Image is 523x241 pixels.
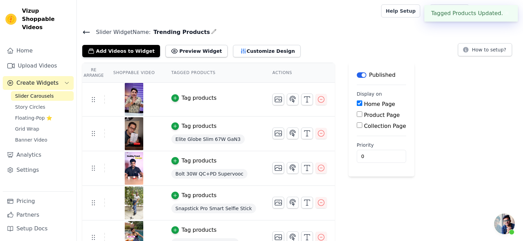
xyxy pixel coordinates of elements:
span: Slider Widget Name: [90,28,151,36]
a: Analytics [3,148,74,162]
button: Tag products [171,157,217,165]
div: Tag products [182,94,217,102]
button: Preview Widget [166,45,227,57]
button: Add Videos to Widget [82,45,160,57]
img: Vizup [5,14,16,25]
button: Tag products [171,94,217,102]
button: Change Thumbnail [272,94,284,105]
div: Tag products [182,122,217,130]
div: Tagged Products Updated. [424,5,518,22]
span: Slider Carousels [15,93,54,99]
th: Re Arrange [82,63,105,83]
div: Tag products [182,226,217,234]
img: vizup-images-c450.jpg [124,117,144,150]
a: Floating-Pop ⭐ [11,113,74,123]
button: Tag products [171,191,217,200]
button: Create Widgets [3,76,74,90]
th: Actions [264,63,335,83]
a: Partners [3,208,74,222]
a: How to setup? [458,48,512,55]
span: Grid Wrap [15,125,39,132]
a: Story Circles [11,102,74,112]
a: Book Demo [430,4,469,17]
a: Grid Wrap [11,124,74,134]
button: T Temptindia [475,5,518,17]
a: Slider Carousels [11,91,74,101]
a: Upload Videos [3,59,74,73]
img: vizup-images-231f.jpg [124,152,144,185]
a: Home [3,44,74,58]
th: Shoppable Video [105,63,163,83]
button: Tag products [171,226,217,234]
img: reel-preview-odcom.myshopify.com-3722203159226962276_4255463996.jpeg [124,83,144,116]
button: Customize Design [233,45,301,57]
th: Tagged Products [163,63,264,83]
span: Banner Video [15,136,47,143]
legend: Display on [357,91,382,97]
span: Bolt 30W QC+PD Supervooc [171,169,247,179]
label: Product Page [364,112,400,118]
a: Settings [3,163,74,177]
a: Help Setup [381,4,420,17]
span: Floating-Pop ⭐ [15,115,52,121]
span: Snapstick Pro Smart Selfie Stick [171,204,256,213]
label: Home Page [364,101,395,107]
a: Pricing [3,194,74,208]
p: Temptindia [486,5,518,17]
span: Elite Globe Slim 67W GaN3 [171,134,245,144]
a: Setup Docs [3,222,74,236]
button: How to setup? [458,43,512,56]
span: Vizup Shoppable Videos [22,7,71,32]
label: Priority [357,142,406,148]
div: Open chat [494,214,515,234]
span: Story Circles [15,104,45,110]
div: Tag products [182,191,217,200]
a: Banner Video [11,135,74,145]
div: Edit Name [211,27,217,37]
button: Change Thumbnail [272,162,284,174]
button: Close [503,9,511,17]
button: Change Thumbnail [272,197,284,208]
img: vizup-images-ef68.jpg [124,186,144,219]
div: Tag products [182,157,217,165]
label: Collection Page [364,123,406,129]
span: Trending Products [151,28,210,36]
button: Change Thumbnail [272,128,284,139]
p: Published [369,71,396,79]
span: Create Widgets [16,79,59,87]
button: Tag products [171,122,217,130]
